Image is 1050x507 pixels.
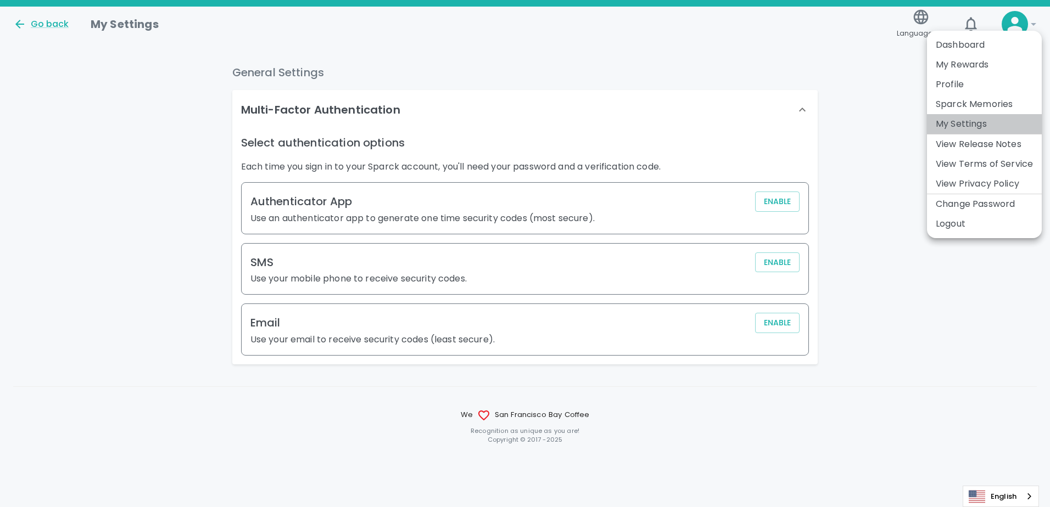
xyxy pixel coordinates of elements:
[927,94,1042,114] li: Sparck Memories
[963,486,1038,506] a: English
[927,55,1042,75] li: My Rewards
[927,75,1042,94] li: Profile
[963,486,1039,507] aside: Language selected: English
[927,214,1042,234] li: Logout
[927,114,1042,134] li: My Settings
[936,138,1021,151] a: View Release Notes
[936,157,1033,171] a: View Terms of Service
[936,177,1019,190] a: View Privacy Policy
[927,35,1042,55] li: Dashboard
[963,486,1039,507] div: Language
[927,194,1042,214] li: Change Password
